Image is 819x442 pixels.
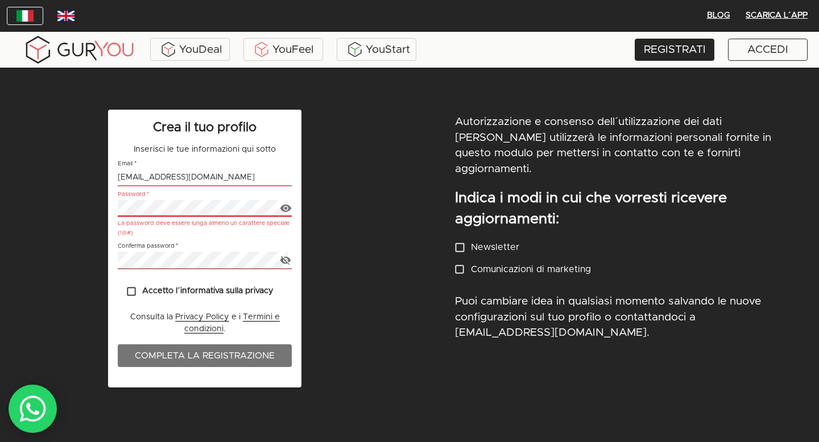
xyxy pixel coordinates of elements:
img: whatsAppIcon.04b8739f.svg [19,395,47,423]
a: YouDeal [150,38,230,61]
p: Comunicazioni di marketing [471,262,591,276]
a: YouFeel [243,38,323,61]
img: ALVAdSatItgsAAAAAElFTkSuQmCC [160,41,177,58]
button: Scarica l´App [741,7,812,25]
p: Newsletter [471,240,519,254]
a: REGISTRATI [635,39,714,61]
img: gyLogo01.5aaa2cff.png [23,34,136,65]
p: La password deve essere lunga almeno un carattere speciale (!@#) [118,219,292,238]
img: KDuXBJLpDstiOJIlCPq11sr8c6VfEN1ke5YIAoPlCPqmrDPlQeIQgHlNqkP7FCiAKJQRHlC7RCaiHTHAlEEQLmFuo+mIt2xQB... [253,41,270,58]
div: Widget chat [614,310,819,442]
p: Inserisci le tue informazioni qui sotto [118,144,292,156]
p: Autorizzazione e consenso dell´utilizzazione dei dati [455,114,722,130]
p: [PERSON_NAME] utilizzerà le informazioni personali fornite in questo modulo per mettersi in conta... [455,130,773,177]
span: Scarica l´App [746,9,808,23]
p: Indica i modi in cui che vorresti ricevere aggiornamenti: [455,188,773,230]
div: YouStart [340,41,413,58]
img: wDv7cRK3VHVvwAAACV0RVh0ZGF0ZTpjcmVhdGUAMjAxOC0wMy0yNVQwMToxNzoxMiswMDowMGv4vjwAAAAldEVYdGRhdGU6bW... [57,11,75,21]
a: Termini e condizioni [184,313,280,333]
div: YouDeal [153,41,227,58]
a: YouStart [337,38,416,61]
p: Consulta la e i . [118,311,292,335]
label: Email [118,161,136,166]
a: ACCEDI [728,39,808,61]
div: YouFeel [246,41,320,58]
p: Crea il tuo profilo [118,119,292,137]
p: Puoi cambiare idea in qualsiasi momento salvando le nuove configurazioni sul tuo profilo o contat... [455,294,773,340]
a: Privacy Policy [175,313,229,322]
span: BLOG [705,9,732,23]
label: Password [118,192,150,198]
iframe: Chat Widget [614,310,819,442]
img: italy.83948c3f.jpg [16,10,34,22]
label: Conferma password [118,244,179,249]
img: BxzlDwAAAAABJRU5ErkJggg== [346,41,363,58]
button: BLOG [700,7,737,25]
p: Accetto l´informativa sulla privacy [142,285,274,298]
